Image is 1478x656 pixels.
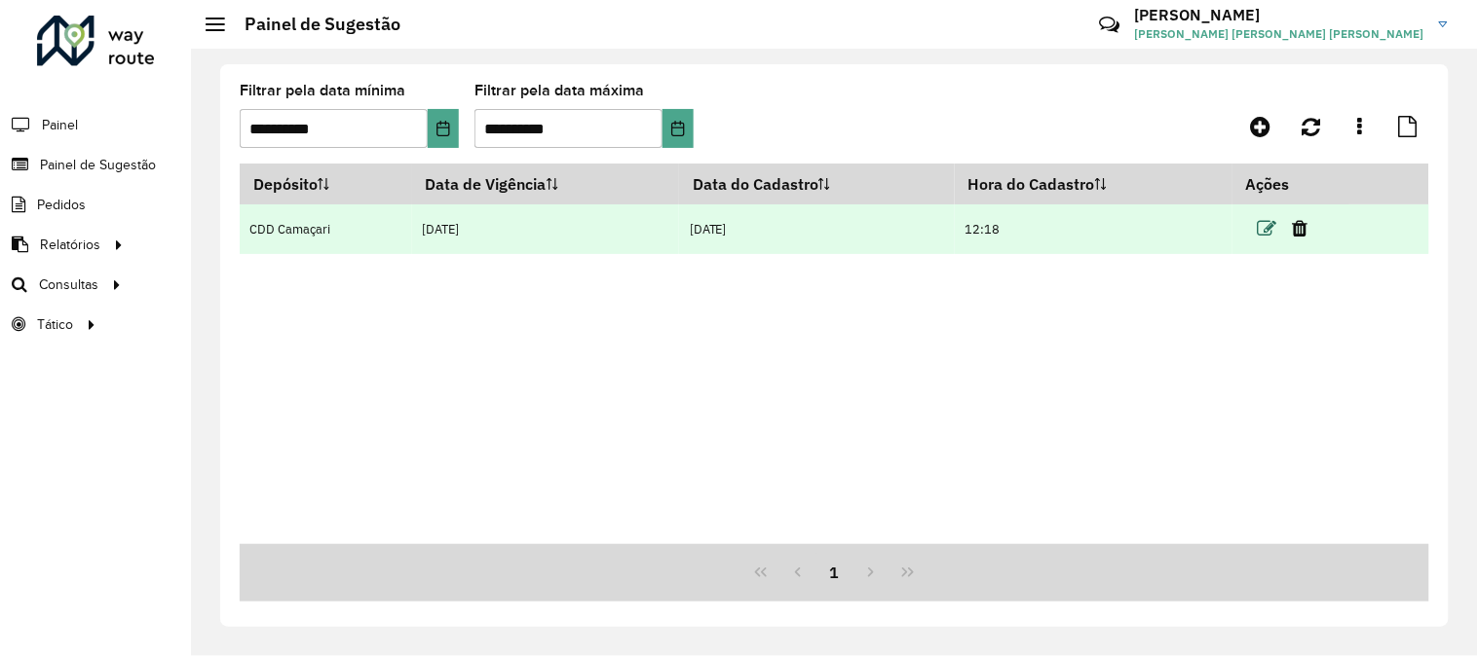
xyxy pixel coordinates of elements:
[1293,215,1308,241] a: Excluir
[955,204,1232,254] td: 12:18
[679,204,955,254] td: [DATE]
[40,235,100,255] span: Relatórios
[240,164,412,204] th: Depósito
[37,195,86,215] span: Pedidos
[955,164,1232,204] th: Hora do Cadastro
[1258,215,1277,241] a: Editar
[1232,164,1349,204] th: Ações
[42,115,78,135] span: Painel
[240,204,412,254] td: CDD Camaçari
[39,274,98,295] span: Consultas
[1088,4,1130,46] a: Contato Rápido
[37,314,73,335] span: Tático
[1135,6,1424,24] h3: [PERSON_NAME]
[412,164,679,204] th: Data de Vigência
[679,164,955,204] th: Data do Cadastro
[1135,25,1424,43] span: [PERSON_NAME] [PERSON_NAME] [PERSON_NAME]
[412,204,679,254] td: [DATE]
[225,14,400,35] h2: Painel de Sugestão
[240,79,405,102] label: Filtrar pela data mínima
[474,79,644,102] label: Filtrar pela data máxima
[40,155,156,175] span: Painel de Sugestão
[816,554,853,591] button: 1
[428,109,459,148] button: Choose Date
[663,109,694,148] button: Choose Date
